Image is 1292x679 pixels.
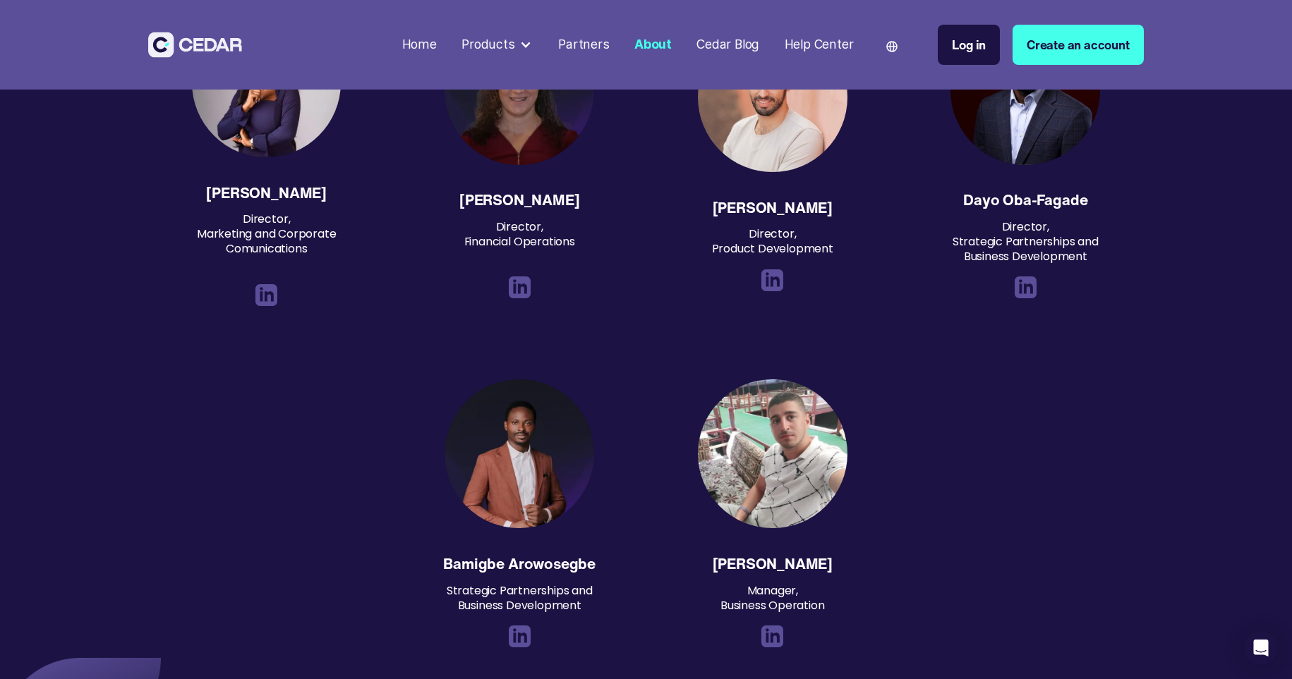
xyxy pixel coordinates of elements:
div: Strategic Partnerships and Business Development [435,584,604,613]
a: Log in [938,25,1000,64]
a: Home [396,28,443,61]
div: [PERSON_NAME] [459,192,579,207]
div: Log in [952,35,986,54]
div: Cedar Blog [696,35,759,54]
div: Products [461,35,514,54]
div: Partners [558,35,609,54]
div: Director, Strategic Partnerships and Business Development [941,220,1110,264]
div: Director, Financial Operations [464,220,575,264]
div: [PERSON_NAME] [206,185,326,200]
div: Help Center [785,35,854,54]
a: Partners [552,28,615,61]
div: Manager, Business Operation [720,584,825,613]
div: Director, Marketing and Corporate Comunications [182,212,351,271]
a: About [628,28,678,61]
div: Open Intercom Messenger [1244,631,1278,665]
div: About [634,35,672,54]
div: Products [455,29,540,60]
a: Create an account [1013,25,1144,64]
img: world icon [886,41,898,52]
a: Cedar Blog [690,28,766,61]
div: Director, Product Development [712,227,833,257]
strong: [PERSON_NAME] [713,197,833,219]
div: Home [402,35,437,54]
div: Dayo Oba-Fagade [963,192,1087,207]
a: Help Center [778,28,860,61]
div: Bamigbe Arowosegbe [443,556,596,571]
div: [PERSON_NAME] [713,556,833,571]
